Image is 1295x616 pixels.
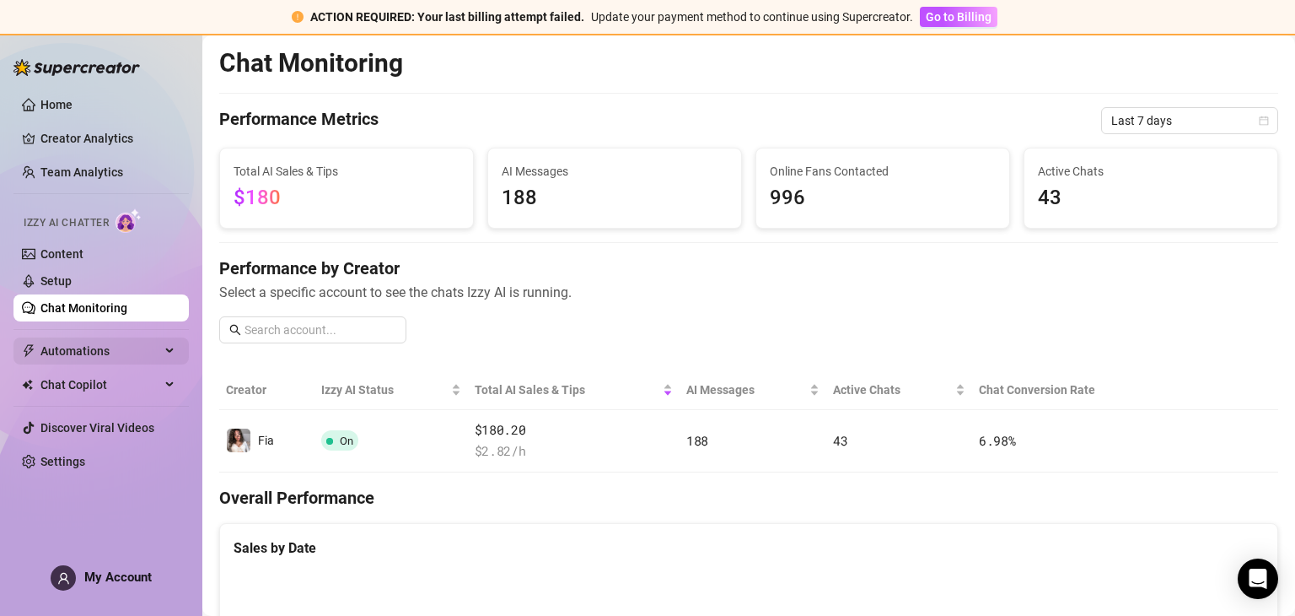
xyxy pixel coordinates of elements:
span: Active Chats [1038,162,1264,181]
span: Chat Copilot [40,371,160,398]
span: 43 [1038,182,1264,214]
a: Content [40,247,83,261]
a: Creator Analytics [40,125,175,152]
a: Discover Viral Videos [40,421,154,435]
img: logo-BBDzfeDw.svg [13,59,140,76]
span: Go to Billing [926,10,991,24]
span: Automations [40,338,160,365]
span: thunderbolt [22,344,35,358]
span: On [340,435,353,447]
th: AI Messages [680,370,826,410]
span: AI Messages [686,381,806,399]
th: Total AI Sales & Tips [468,370,680,410]
span: search [229,324,241,336]
span: $ 2.82 /h [475,441,673,462]
span: $180 [234,186,281,209]
th: Active Chats [826,370,972,410]
h2: Chat Monitoring [219,47,403,79]
a: Home [40,98,73,111]
img: Fia [227,429,250,452]
span: 996 [770,182,996,214]
span: Izzy AI Chatter [24,215,109,231]
span: user [57,572,70,585]
span: AI Messages [502,162,728,181]
img: Chat Copilot [22,379,33,391]
span: Total AI Sales & Tips [234,162,459,181]
th: Creator [219,370,314,410]
input: Search account... [244,321,396,339]
span: 43 [833,432,847,449]
button: Go to Billing [920,7,997,27]
span: 6.98 % [979,432,1016,449]
span: Active Chats [833,381,952,399]
a: Team Analytics [40,165,123,179]
span: Online Fans Contacted [770,162,996,181]
h4: Performance Metrics [219,107,379,134]
span: Izzy AI Status [321,381,448,399]
span: exclamation-circle [292,11,304,23]
span: 188 [502,182,728,214]
span: My Account [84,570,152,585]
span: Select a specific account to see the chats Izzy AI is running. [219,282,1278,303]
th: Izzy AI Status [314,370,468,410]
span: $180.20 [475,420,673,440]
a: Settings [40,455,85,468]
span: 188 [686,432,708,449]
h4: Performance by Creator [219,257,1278,280]
a: Chat Monitoring [40,301,127,315]
strong: ACTION REQUIRED: Your last billing attempt failed. [310,10,584,24]
span: calendar [1259,116,1269,126]
div: Open Intercom Messenger [1238,559,1278,599]
span: Total AI Sales & Tips [475,381,659,399]
img: AI Chatter [116,208,142,233]
span: Fia [258,434,274,447]
a: Setup [40,274,72,288]
span: Last 7 days [1111,108,1268,133]
span: Update your payment method to continue using Supercreator. [591,10,913,24]
a: Go to Billing [920,10,997,24]
div: Sales by Date [234,538,1264,559]
h4: Overall Performance [219,486,1278,510]
th: Chat Conversion Rate [972,370,1173,410]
